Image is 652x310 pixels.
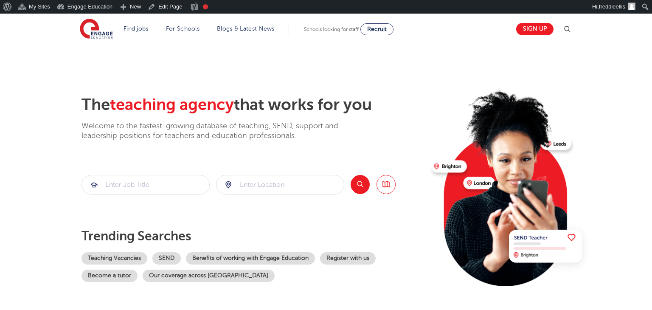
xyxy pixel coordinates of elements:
[304,26,359,32] span: Schools looking for staff
[110,96,234,114] span: teaching agency
[516,23,554,35] a: Sign up
[81,228,424,244] p: Trending searches
[351,175,370,194] button: Search
[81,121,362,141] p: Welcome to the fastest-growing database of teaching, SEND, support and leadership positions for t...
[367,26,387,32] span: Recruit
[186,252,315,265] a: Benefits of working with Engage Education
[599,3,625,10] span: freddieellis
[203,4,208,9] div: Needs improvement
[81,252,147,265] a: Teaching Vacancies
[82,175,209,194] input: Submit
[124,25,149,32] a: Find jobs
[81,175,210,194] div: Submit
[217,25,275,32] a: Blogs & Latest News
[166,25,200,32] a: For Schools
[320,252,376,265] a: Register with us
[143,270,275,282] a: Our coverage across [GEOGRAPHIC_DATA]
[216,175,344,194] div: Submit
[216,175,344,194] input: Submit
[81,270,138,282] a: Become a tutor
[80,19,113,40] img: Engage Education
[152,252,181,265] a: SEND
[360,23,393,35] a: Recruit
[81,95,424,115] h2: The that works for you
